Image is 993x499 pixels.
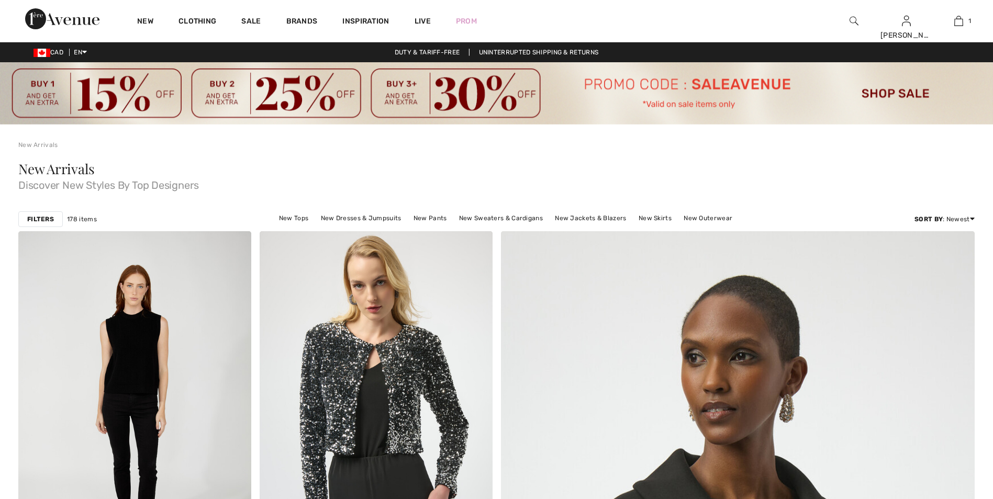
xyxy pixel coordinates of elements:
[74,49,87,56] span: EN
[34,49,50,57] img: Canadian Dollar
[316,211,407,225] a: New Dresses & Jumpsuits
[25,8,99,29] img: 1ère Avenue
[678,211,738,225] a: New Outerwear
[137,17,153,28] a: New
[18,160,94,178] span: New Arrivals
[550,211,631,225] a: New Jackets & Blazers
[968,16,971,26] span: 1
[342,17,389,28] span: Inspiration
[954,15,963,27] img: My Bag
[67,214,97,224] span: 178 items
[933,15,984,27] a: 1
[880,30,932,41] div: [PERSON_NAME]
[286,17,318,28] a: Brands
[178,17,216,28] a: Clothing
[633,211,677,225] a: New Skirts
[18,141,58,149] a: New Arrivals
[408,211,452,225] a: New Pants
[241,17,261,28] a: Sale
[454,211,548,225] a: New Sweaters & Cardigans
[902,16,911,26] a: Sign In
[902,15,911,27] img: My Info
[914,214,975,224] div: : Newest
[34,49,68,56] span: CAD
[914,216,943,223] strong: Sort By
[415,16,431,27] a: Live
[456,16,477,27] a: Prom
[27,214,54,224] strong: Filters
[274,211,314,225] a: New Tops
[18,176,975,190] span: Discover New Styles By Top Designers
[850,15,858,27] img: search the website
